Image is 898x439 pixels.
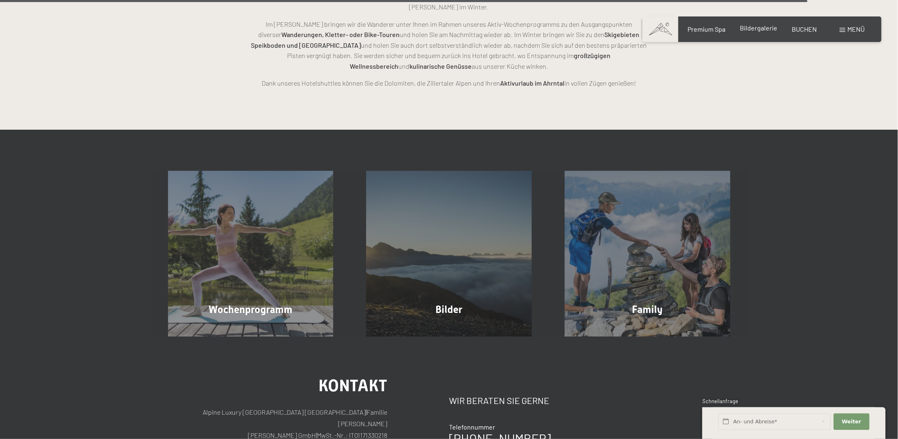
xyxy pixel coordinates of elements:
strong: Wanderungen, Kletter- oder Bike-Touren [282,30,400,38]
button: Weiter [834,413,869,430]
a: BUCHEN [792,25,817,33]
span: Weiter [842,418,861,425]
span: | [366,408,367,416]
span: Schnellanfrage [702,398,738,404]
strong: Skigebieten Speikboden und [GEOGRAPHIC_DATA] [251,30,640,49]
a: Aktivurlaub im Wellnesshotel - Hotel mit Fitnessstudio - Yogaraum Bilder [350,171,548,336]
span: Wochenprogramm [208,304,292,315]
p: Dank unseres Hotelshuttles können Sie die Dolomiten, die Zillertaler Alpen und Ihren in vollen Zü... [243,78,655,89]
span: Kontakt [318,376,387,395]
span: | [316,431,317,439]
a: Aktivurlaub im Wellnesshotel - Hotel mit Fitnessstudio - Yogaraum Wochenprogramm [152,171,350,336]
a: Bildergalerie [740,24,778,32]
strong: Aktivurlaub im Ahrntal [500,79,565,87]
span: Menü [848,25,865,33]
strong: kulinarische Genüsse [409,62,472,70]
a: Aktivurlaub im Wellnesshotel - Hotel mit Fitnessstudio - Yogaraum Family [548,171,747,336]
span: Bilder [436,304,463,315]
strong: großzügigen Wellnessbereich [350,51,611,70]
span: Wir beraten Sie gerne [449,395,549,406]
a: Premium Spa [688,25,725,33]
p: Im [PERSON_NAME] bringen wir die Wanderer unter Ihnen im Rahmen unseres Aktiv-Wochenprogramms zu ... [243,19,655,72]
span: Telefonnummer [449,423,495,431]
span: Family [632,304,663,315]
